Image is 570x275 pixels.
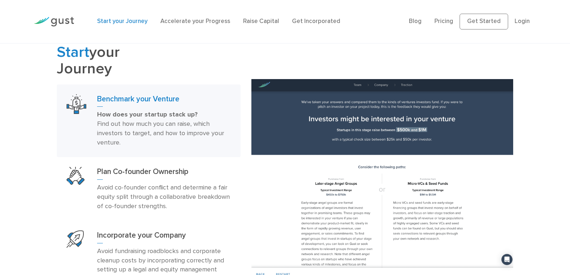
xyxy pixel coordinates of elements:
[97,120,224,146] span: Find out how much you can raise, which investors to target, and how to improve your venture.
[57,157,241,221] a: Plan Co Founder OwnershipPlan Co-founder OwnershipAvoid co-founder conflict and determine a fair ...
[460,14,508,29] a: Get Started
[409,18,421,25] a: Blog
[515,18,530,25] a: Login
[67,167,85,185] img: Plan Co Founder Ownership
[57,44,241,77] h2: your Journey
[34,17,74,27] img: Gust Logo
[160,18,230,25] a: Accelerate your Progress
[67,230,84,248] img: Start Your Company
[57,43,89,61] span: Start
[57,84,241,157] a: Benchmark Your VentureBenchmark your VentureHow does your startup stack up? Find out how much you...
[67,94,86,114] img: Benchmark Your Venture
[97,18,147,25] a: Start your Journey
[97,167,231,180] h3: Plan Co-founder Ownership
[97,183,231,211] p: Avoid co-founder conflict and determine a fair equity split through a collaborative breakdown of ...
[434,18,453,25] a: Pricing
[292,18,340,25] a: Get Incorporated
[97,230,231,243] h3: Incorporate your Company
[97,111,198,118] strong: How does your startup stack up?
[243,18,279,25] a: Raise Capital
[97,94,231,107] h3: Benchmark your Venture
